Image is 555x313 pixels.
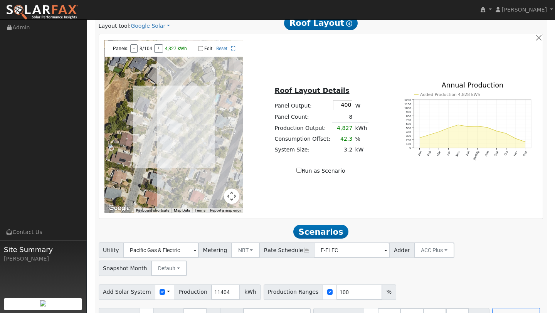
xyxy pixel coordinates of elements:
[486,127,488,128] circle: onclick=""
[515,138,516,139] circle: onclick=""
[504,150,509,156] text: Oct
[332,133,354,144] td: 42.3
[419,137,420,138] circle: onclick=""
[427,150,432,157] text: Feb
[429,134,430,135] circle: onclick=""
[275,87,350,94] u: Roof Layout Details
[99,242,124,258] span: Utility
[198,242,232,258] span: Metering
[174,208,190,213] button: Map Data
[259,242,314,258] span: Rate Schedule
[99,23,131,29] span: Layout tool:
[273,145,332,155] td: System Size:
[136,208,169,213] button: Keyboard shortcuts
[264,284,323,300] span: Production Ranges
[346,20,352,27] i: Show Help
[231,242,260,258] button: NBT
[525,141,526,143] circle: onclick=""
[442,81,504,89] text: Annual Production
[448,128,449,129] circle: onclick=""
[457,125,459,126] circle: onclick=""
[523,150,528,157] text: Dec
[273,123,332,134] td: Production Output:
[354,145,368,155] td: kW
[165,46,187,51] span: 4,827 kWh
[406,130,411,134] text: 400
[131,22,170,30] a: Google Solar
[354,123,368,134] td: kWh
[406,126,411,130] text: 500
[354,133,368,144] td: %
[174,284,212,300] span: Production
[404,106,411,110] text: 1000
[406,142,411,146] text: 100
[420,92,480,97] text: Added Production 4,828 kWh
[446,150,451,156] text: Apr
[406,122,411,126] text: 600
[332,111,354,123] td: 8
[404,103,411,106] text: 1100
[106,203,132,213] a: Open this area in Google Maps (opens a new window)
[455,150,461,157] text: May
[465,150,471,156] text: Jun
[6,4,78,20] img: SolarFax
[216,46,227,51] a: Reset
[273,99,332,111] td: Panel Output:
[151,261,187,276] button: Default
[123,242,199,258] input: Select a Utility
[404,98,411,102] text: 1200
[406,114,411,118] text: 800
[332,123,354,134] td: 4,827
[477,126,478,127] circle: onclick=""
[99,261,152,276] span: Snapshot Month
[4,255,82,263] div: [PERSON_NAME]
[467,126,468,127] circle: onclick=""
[4,244,82,255] span: Site Summary
[417,150,422,156] text: Jan
[409,146,411,150] text: 0
[494,150,499,157] text: Sep
[240,284,261,300] span: kWh
[473,150,480,161] text: [DATE]
[296,167,345,175] label: Run as Scenario
[484,150,489,157] text: Aug
[438,131,439,133] circle: onclick=""
[204,46,212,51] label: Edit
[293,225,348,239] span: Scenarios
[154,44,163,53] button: +
[436,150,442,157] text: Mar
[389,242,414,258] span: Adder
[224,188,239,204] button: Map camera controls
[414,242,454,258] button: ACC Plus
[99,284,156,300] span: Add Solar System
[332,145,354,155] td: 3.2
[140,46,152,51] span: 8/104
[502,7,547,13] span: [PERSON_NAME]
[406,110,411,114] text: 900
[210,208,241,212] a: Report a map error
[106,203,132,213] img: Google
[273,111,332,123] td: Panel Count:
[130,44,138,53] button: -
[231,46,235,51] a: Full Screen
[513,150,518,157] text: Nov
[273,133,332,144] td: Consumption Offset:
[406,118,411,122] text: 700
[296,168,301,173] input: Run as Scenario
[496,130,497,131] circle: onclick=""
[354,99,368,111] td: W
[284,16,358,30] span: Roof Layout
[195,208,205,212] a: Terms (opens in new tab)
[113,46,128,51] span: Panels:
[406,134,411,138] text: 300
[506,133,507,134] circle: onclick=""
[382,284,396,300] span: %
[40,300,46,306] img: retrieve
[314,242,390,258] input: Select a Rate Schedule
[406,138,411,142] text: 200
